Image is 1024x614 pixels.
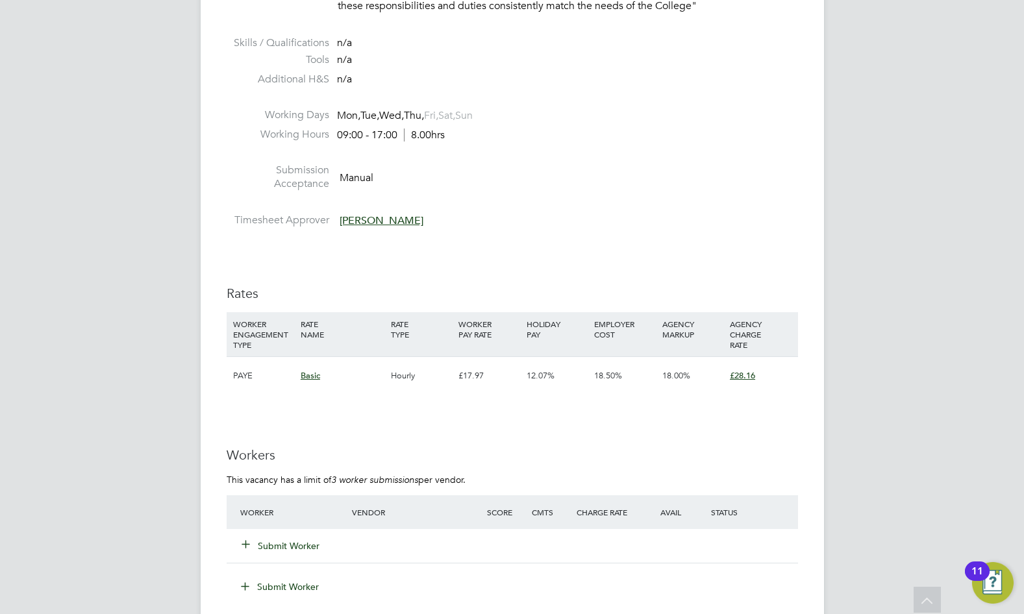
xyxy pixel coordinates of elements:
[529,500,573,524] div: Cmts
[424,109,438,122] span: Fri,
[404,109,424,122] span: Thu,
[523,312,591,346] div: HOLIDAY PAY
[227,73,329,86] label: Additional H&S
[484,500,529,524] div: Score
[230,357,297,395] div: PAYE
[337,36,352,49] span: n/a
[438,109,455,122] span: Sat,
[297,312,388,346] div: RATE NAME
[301,370,320,381] span: Basic
[340,171,373,184] span: Manual
[388,312,455,346] div: RATE TYPE
[337,109,360,122] span: Mon,
[388,357,455,395] div: Hourly
[573,500,641,524] div: Charge Rate
[727,312,794,356] div: AGENCY CHARGE RATE
[404,129,445,141] span: 8.00hrs
[227,447,798,463] h3: Workers
[237,500,349,524] div: Worker
[337,73,352,86] span: n/a
[227,164,329,191] label: Submission Acceptance
[641,500,708,524] div: Avail
[227,108,329,122] label: Working Days
[331,474,418,485] em: 3 worker submissions
[455,312,523,346] div: WORKER PAY RATE
[730,370,755,381] span: £28.16
[594,370,622,381] span: 18.50%
[340,214,423,227] span: [PERSON_NAME]
[360,109,379,122] span: Tue,
[972,562,1014,604] button: Open Resource Center, 11 new notifications
[242,539,320,552] button: Submit Worker
[527,370,555,381] span: 12.07%
[455,357,523,395] div: £17.97
[230,312,297,356] div: WORKER ENGAGEMENT TYPE
[708,500,797,524] div: Status
[337,129,445,142] div: 09:00 - 17:00
[591,312,658,346] div: EMPLOYER COST
[227,285,798,302] h3: Rates
[227,474,798,485] p: This vacancy has a limit of per vendor.
[455,109,473,122] span: Sun
[349,500,483,524] div: Vendor
[971,571,983,588] div: 11
[227,36,329,50] label: Skills / Qualifications
[337,53,352,66] span: n/a
[232,576,329,597] button: Submit Worker
[227,214,329,227] label: Timesheet Approver
[662,370,690,381] span: 18.00%
[379,109,404,122] span: Wed,
[227,53,329,67] label: Tools
[227,128,329,141] label: Working Hours
[659,312,727,346] div: AGENCY MARKUP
